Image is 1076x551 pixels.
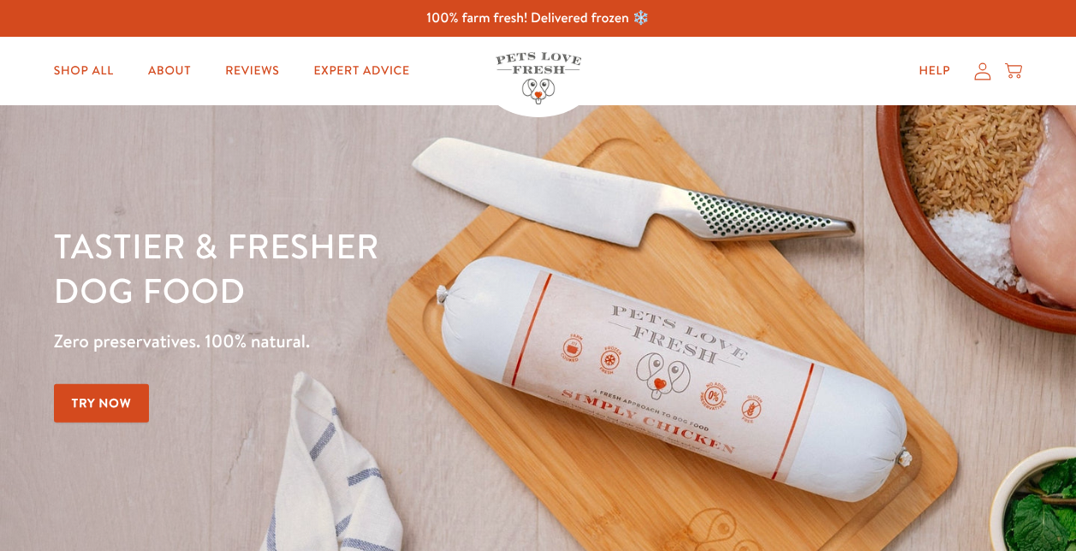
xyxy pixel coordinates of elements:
p: Zero preservatives. 100% natural. [54,326,699,357]
a: Shop All [40,54,128,88]
a: Help [905,54,964,88]
a: About [134,54,205,88]
h1: Tastier & fresher dog food [54,223,699,312]
img: Pets Love Fresh [496,52,581,104]
a: Expert Advice [300,54,424,88]
a: Try Now [54,384,150,423]
a: Reviews [211,54,293,88]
